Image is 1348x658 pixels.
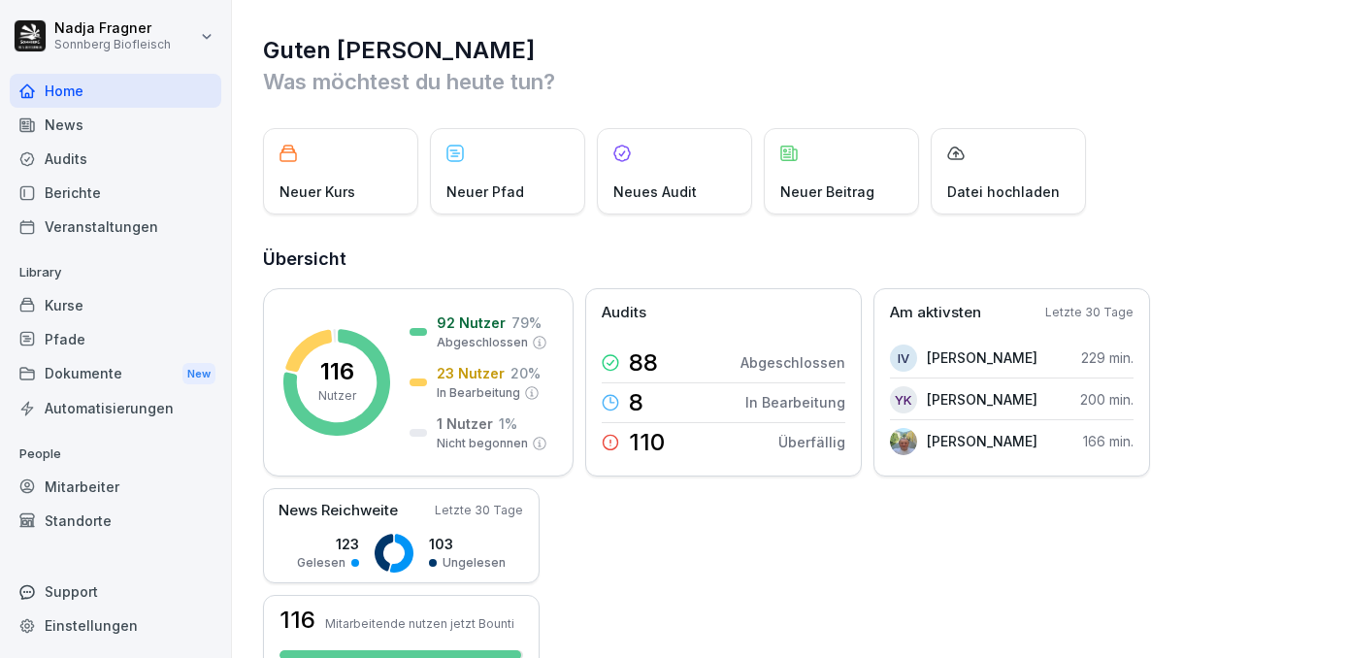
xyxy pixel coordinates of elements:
[10,391,221,425] a: Automatisierungen
[10,108,221,142] a: News
[297,534,359,554] p: 123
[10,575,221,609] div: Support
[279,500,398,522] p: News Reichweite
[437,313,506,333] p: 92 Nutzer
[890,302,981,324] p: Am aktivsten
[263,246,1319,273] h2: Übersicht
[10,257,221,288] p: Library
[511,313,542,333] p: 79 %
[745,392,845,412] p: In Bearbeitung
[279,181,355,202] p: Neuer Kurs
[437,413,493,434] p: 1 Nutzer
[429,534,506,554] p: 103
[10,142,221,176] a: Audits
[740,352,845,373] p: Abgeschlossen
[1081,347,1134,368] p: 229 min.
[890,345,917,372] div: IV
[10,288,221,322] a: Kurse
[927,347,1037,368] p: [PERSON_NAME]
[10,210,221,244] a: Veranstaltungen
[778,432,845,452] p: Überfällig
[297,554,345,572] p: Gelesen
[279,609,315,632] h3: 116
[437,334,528,351] p: Abgeschlossen
[446,181,524,202] p: Neuer Pfad
[890,386,917,413] div: YK
[437,363,505,383] p: 23 Nutzer
[10,439,221,470] p: People
[602,302,646,324] p: Audits
[318,387,356,405] p: Nutzer
[182,363,215,385] div: New
[263,35,1319,66] h1: Guten [PERSON_NAME]
[10,504,221,538] a: Standorte
[10,74,221,108] a: Home
[10,356,221,392] a: DokumenteNew
[10,609,221,642] a: Einstellungen
[10,470,221,504] a: Mitarbeiter
[510,363,541,383] p: 20 %
[629,431,665,454] p: 110
[947,181,1060,202] p: Datei hochladen
[10,176,221,210] a: Berichte
[54,38,171,51] p: Sonnberg Biofleisch
[629,351,658,375] p: 88
[499,413,517,434] p: 1 %
[10,322,221,356] a: Pfade
[629,391,643,414] p: 8
[320,360,354,383] p: 116
[613,181,697,202] p: Neues Audit
[435,502,523,519] p: Letzte 30 Tage
[325,616,514,631] p: Mitarbeitende nutzen jetzt Bounti
[443,554,506,572] p: Ungelesen
[437,435,528,452] p: Nicht begonnen
[1083,431,1134,451] p: 166 min.
[437,384,520,402] p: In Bearbeitung
[780,181,874,202] p: Neuer Beitrag
[1045,304,1134,321] p: Letzte 30 Tage
[54,20,171,37] p: Nadja Fragner
[10,356,221,392] div: Dokumente
[927,431,1037,451] p: [PERSON_NAME]
[890,428,917,455] img: il98eorql7o7ex2964xnzhyp.png
[927,389,1037,410] p: [PERSON_NAME]
[1080,389,1134,410] p: 200 min.
[263,66,1319,97] p: Was möchtest du heute tun?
